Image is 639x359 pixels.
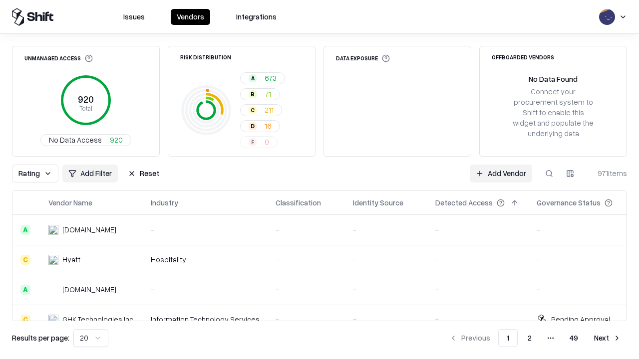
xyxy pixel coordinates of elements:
[498,329,518,347] button: 1
[151,197,178,208] div: Industry
[249,74,257,82] div: A
[470,165,532,182] a: Add Vendor
[180,54,231,60] div: Risk Distribution
[12,165,58,182] button: Rating
[171,9,210,25] button: Vendors
[435,197,493,208] div: Detected Access
[537,197,601,208] div: Governance Status
[249,90,257,98] div: B
[20,285,30,295] div: A
[276,224,337,235] div: -
[435,314,521,325] div: -
[353,224,419,235] div: -
[587,168,627,179] div: 971 items
[240,120,280,132] button: D16
[435,284,521,295] div: -
[122,165,165,182] button: Reset
[588,329,627,347] button: Next
[249,122,257,130] div: D
[240,104,282,116] button: C211
[353,284,419,295] div: -
[276,197,321,208] div: Classification
[48,255,58,265] img: Hyatt
[24,54,93,62] div: Unmanaged Access
[117,9,151,25] button: Issues
[265,89,271,99] span: 71
[537,254,629,265] div: -
[265,121,272,131] span: 16
[62,254,80,265] div: Hyatt
[20,315,30,325] div: C
[353,314,419,325] div: -
[79,104,92,112] tspan: Total
[48,197,92,208] div: Vendor Name
[265,73,277,83] span: 673
[265,105,274,115] span: 211
[48,225,58,235] img: intrado.com
[353,197,403,208] div: Identity Source
[551,314,610,325] div: Pending Approval
[276,284,337,295] div: -
[443,329,627,347] nav: pagination
[12,333,69,343] p: Results per page:
[48,285,58,295] img: primesec.co.il
[520,329,540,347] button: 2
[529,74,578,84] div: No Data Found
[151,254,260,265] div: Hospitality
[78,94,94,105] tspan: 920
[435,254,521,265] div: -
[240,88,280,100] button: B71
[48,315,58,325] img: GHK Technologies Inc.
[151,224,260,235] div: -
[20,225,30,235] div: A
[151,314,260,325] div: Information Technology Services
[62,165,118,182] button: Add Filter
[62,284,116,295] div: [DOMAIN_NAME]
[435,224,521,235] div: -
[336,54,390,62] div: Data Exposure
[18,168,40,179] span: Rating
[537,284,629,295] div: -
[492,54,554,60] div: Offboarded Vendors
[353,254,419,265] div: -
[230,9,283,25] button: Integrations
[512,86,595,139] div: Connect your procurement system to Shift to enable this widget and populate the underlying data
[276,314,337,325] div: -
[40,134,131,146] button: No Data Access920
[562,329,586,347] button: 49
[537,224,629,235] div: -
[62,224,116,235] div: [DOMAIN_NAME]
[62,314,135,325] div: GHK Technologies Inc.
[240,72,285,84] button: A673
[20,255,30,265] div: C
[249,106,257,114] div: C
[110,135,123,145] span: 920
[49,135,102,145] span: No Data Access
[276,254,337,265] div: -
[151,284,260,295] div: -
